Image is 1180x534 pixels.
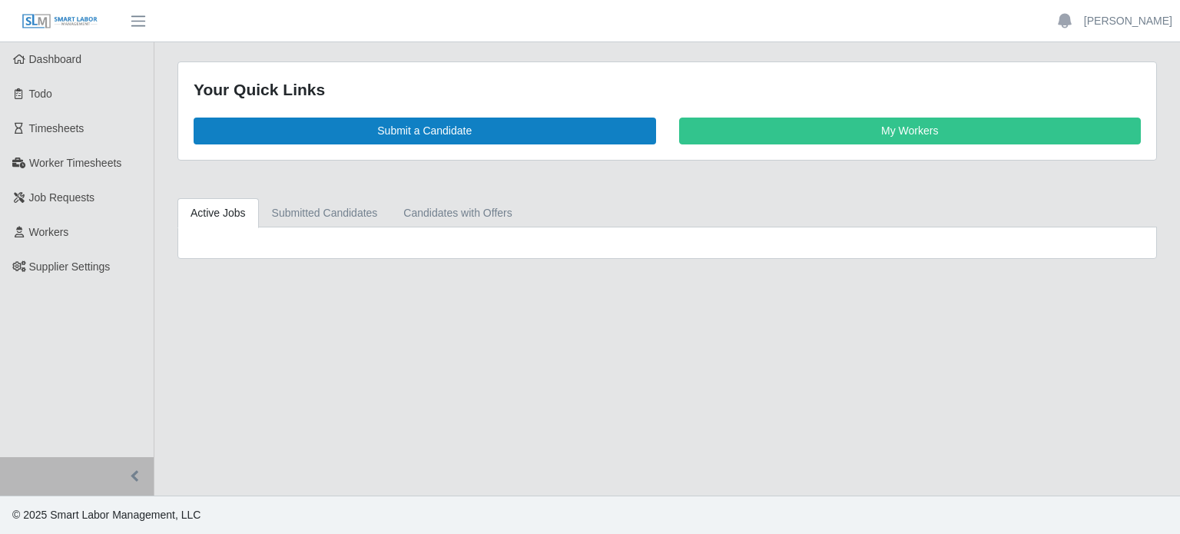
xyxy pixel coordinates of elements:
a: [PERSON_NAME] [1084,13,1172,29]
span: Workers [29,226,69,238]
span: Job Requests [29,191,95,204]
span: Supplier Settings [29,260,111,273]
span: Worker Timesheets [29,157,121,169]
a: Candidates with Offers [390,198,525,228]
a: Submitted Candidates [259,198,391,228]
a: Active Jobs [177,198,259,228]
span: © 2025 Smart Labor Management, LLC [12,509,201,521]
span: Timesheets [29,122,85,134]
div: Your Quick Links [194,78,1141,102]
a: My Workers [679,118,1142,144]
a: Submit a Candidate [194,118,656,144]
img: SLM Logo [22,13,98,30]
span: Dashboard [29,53,82,65]
span: Todo [29,88,52,100]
